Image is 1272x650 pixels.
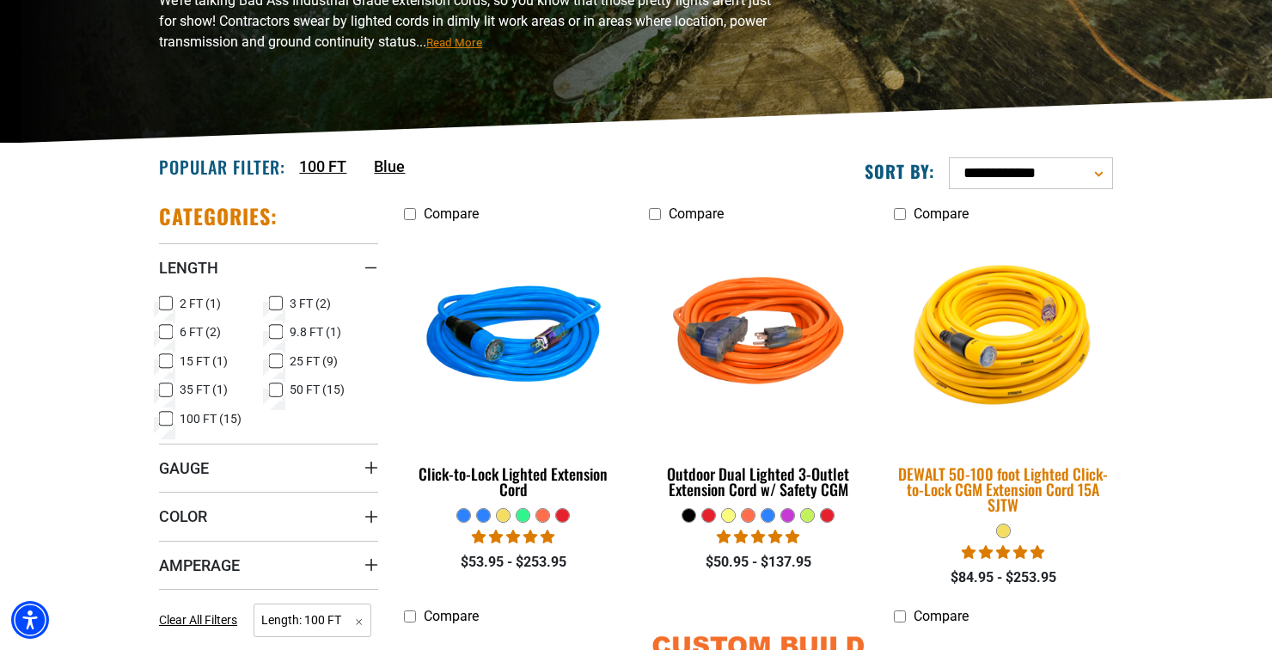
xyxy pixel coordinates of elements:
a: 100 FT [299,155,346,178]
span: Read More [426,36,482,49]
summary: Amperage [159,541,378,589]
h2: Categories: [159,203,278,230]
img: orange [650,239,866,437]
div: Accessibility Menu [11,601,49,639]
a: Blue [374,155,405,178]
span: Clear All Filters [159,613,237,627]
span: 100 FT (15) [180,413,242,425]
a: blue Click-to-Lock Lighted Extension Cord [404,230,623,507]
img: DEWALT 50-100 foot Lighted Click-to-Lock CGM Extension Cord 15A SJTW [883,228,1123,448]
img: blue [406,239,622,437]
span: 4.80 stars [717,529,799,545]
a: orange Outdoor Dual Lighted 3-Outlet Extension Cord w/ Safety CGM [649,230,868,507]
span: Compare [914,608,969,624]
span: Length [159,258,218,278]
a: Clear All Filters [159,611,244,629]
span: 3 FT (2) [290,297,331,310]
div: Outdoor Dual Lighted 3-Outlet Extension Cord w/ Safety CGM [649,466,868,497]
a: DEWALT 50-100 foot Lighted Click-to-Lock CGM Extension Cord 15A SJTW DEWALT 50-100 foot Lighted C... [894,230,1113,523]
span: Compare [914,205,969,222]
div: Click-to-Lock Lighted Extension Cord [404,466,623,497]
div: DEWALT 50-100 foot Lighted Click-to-Lock CGM Extension Cord 15A SJTW [894,466,1113,512]
span: 9.8 FT (1) [290,326,341,338]
span: Compare [424,608,479,624]
h2: Popular Filter: [159,156,285,178]
span: 4.84 stars [962,544,1044,561]
span: Color [159,506,207,526]
div: $53.95 - $253.95 [404,552,623,573]
span: Amperage [159,555,240,575]
summary: Length [159,243,378,291]
span: 4.87 stars [472,529,554,545]
span: 2 FT (1) [180,297,221,310]
span: 50 FT (15) [290,383,345,396]
summary: Gauge [159,444,378,492]
div: $84.95 - $253.95 [894,567,1113,588]
span: Compare [424,205,479,222]
span: 15 FT (1) [180,355,228,367]
summary: Color [159,492,378,540]
label: Sort by: [865,160,935,182]
span: Length: 100 FT [254,604,371,637]
a: Length: 100 FT [254,611,371,628]
span: 35 FT (1) [180,383,228,396]
span: Gauge [159,458,209,478]
div: $50.95 - $137.95 [649,552,868,573]
span: Compare [669,205,724,222]
span: 6 FT (2) [180,326,221,338]
span: 25 FT (9) [290,355,338,367]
